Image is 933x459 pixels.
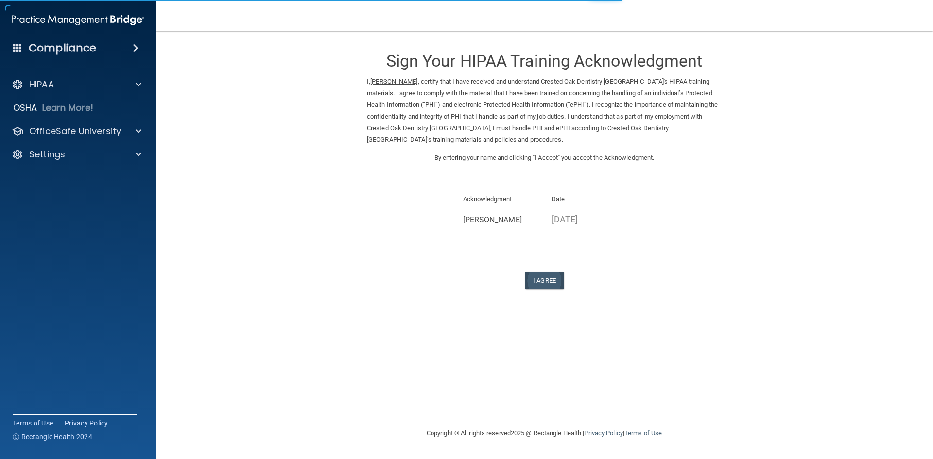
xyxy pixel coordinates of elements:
[12,79,141,90] a: HIPAA
[29,149,65,160] p: Settings
[29,79,54,90] p: HIPAA
[367,152,722,164] p: By entering your name and clicking "I Accept" you accept the Acknowledgment.
[13,102,37,114] p: OSHA
[29,41,96,55] h4: Compliance
[624,429,662,437] a: Terms of Use
[367,52,722,70] h3: Sign Your HIPAA Training Acknowledgment
[552,211,626,227] p: [DATE]
[13,418,53,428] a: Terms of Use
[463,211,537,229] input: Full Name
[12,10,144,30] img: PMB logo
[13,432,92,442] span: Ⓒ Rectangle Health 2024
[552,193,626,205] p: Date
[367,76,722,146] p: I, , certify that I have received and understand Crested Oak Dentistry [GEOGRAPHIC_DATA]'s HIPAA ...
[584,429,622,437] a: Privacy Policy
[370,78,417,85] ins: [PERSON_NAME]
[367,418,722,449] div: Copyright © All rights reserved 2025 @ Rectangle Health | |
[12,125,141,137] a: OfficeSafe University
[65,418,108,428] a: Privacy Policy
[463,193,537,205] p: Acknowledgment
[525,272,564,289] button: I Agree
[12,149,141,160] a: Settings
[765,390,921,429] iframe: Drift Widget Chat Controller
[29,125,121,137] p: OfficeSafe University
[42,102,94,114] p: Learn More!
